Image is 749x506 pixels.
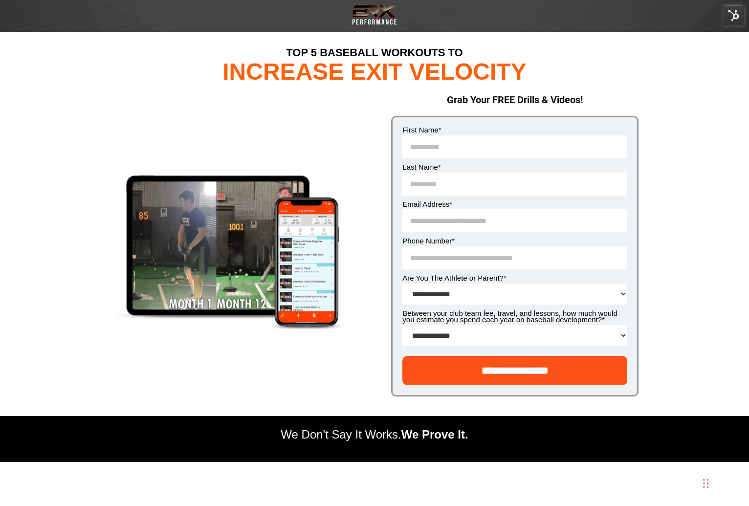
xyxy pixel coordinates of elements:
img: Transparent-Black-BRX-Logo-White-Performance [351,2,398,27]
img: Top 5 Workouts - Exit [115,171,353,330]
span: Phone Number [402,237,452,245]
span: We Don't Say It Works. [281,428,401,441]
span: Are You The Athlete or Parent? [402,274,504,282]
span: Email Address [402,200,449,208]
span: Last Name [402,163,438,171]
span: Between your club team fee, travel, and lessons, how much would you estimate you spend each year ... [402,309,617,324]
span: INCREASE EXIT VELOCITY [222,59,526,85]
span: We Prove It. [401,428,468,441]
iframe: Chat Widget [700,459,749,506]
h2: Grab Your FREE Drills & Videos! [391,93,639,106]
img: HubSpot Tools Menu Toggle [724,5,744,25]
div: Drag [703,469,709,498]
span: TOP 5 BASEBALL WORKOUTS TO [286,46,463,59]
span: First Name [402,126,438,134]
